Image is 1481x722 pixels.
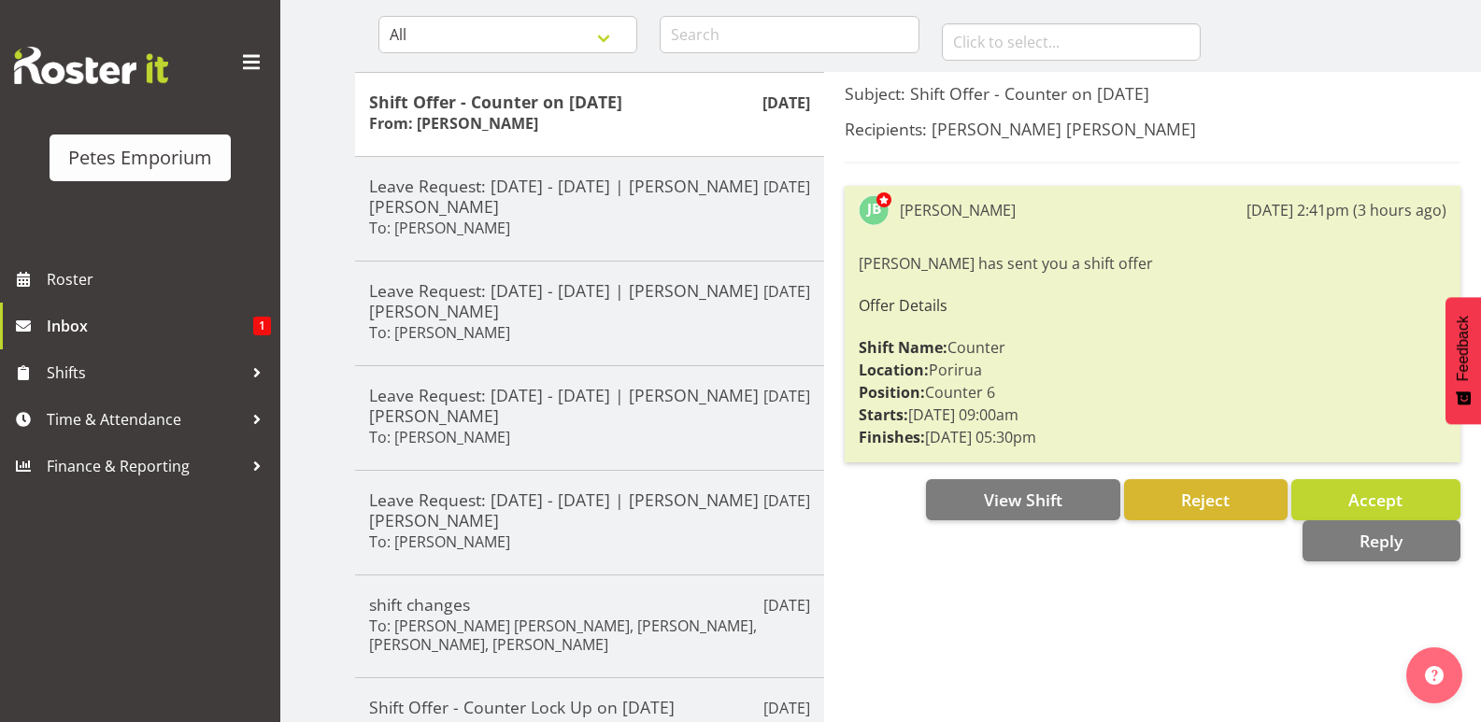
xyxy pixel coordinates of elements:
[1360,530,1403,552] span: Reply
[369,385,810,426] h5: Leave Request: [DATE] - [DATE] | [PERSON_NAME] [PERSON_NAME]
[1445,297,1481,424] button: Feedback - Show survey
[1181,488,1230,511] span: Reject
[253,317,271,335] span: 1
[1455,316,1472,381] span: Feedback
[1291,479,1460,520] button: Accept
[660,16,919,53] input: Search
[369,323,510,342] h6: To: [PERSON_NAME]
[859,297,1446,314] h6: Offer Details
[859,382,925,403] strong: Position:
[763,697,810,719] p: [DATE]
[859,360,929,380] strong: Location:
[369,489,810,531] h5: Leave Request: [DATE] - [DATE] | [PERSON_NAME] [PERSON_NAME]
[763,280,810,303] p: [DATE]
[763,489,810,512] p: [DATE]
[369,428,510,446] h6: To: [PERSON_NAME]
[68,144,212,172] div: Petes Emporium
[859,427,925,447] strong: Finishes:
[859,195,889,225] img: jodine-bunn132.jpg
[369,616,810,654] h6: To: [PERSON_NAME] [PERSON_NAME], [PERSON_NAME], [PERSON_NAME], [PERSON_NAME]
[47,359,243,387] span: Shifts
[859,248,1446,453] div: [PERSON_NAME] has sent you a shift offer Counter Porirua Counter 6 [DATE] 09:00am [DATE] 05:30pm
[845,119,1460,139] h5: Recipients: [PERSON_NAME] [PERSON_NAME]
[369,176,810,217] h5: Leave Request: [DATE] - [DATE] | [PERSON_NAME] [PERSON_NAME]
[369,114,538,133] h6: From: [PERSON_NAME]
[984,488,1062,511] span: View Shift
[763,385,810,407] p: [DATE]
[47,265,271,293] span: Roster
[47,405,243,433] span: Time & Attendance
[1348,488,1403,511] span: Accept
[14,47,168,84] img: Rosterit website logo
[1246,199,1446,221] div: [DATE] 2:41pm (3 hours ago)
[47,452,243,480] span: Finance & Reporting
[369,532,510,551] h6: To: [PERSON_NAME]
[47,312,253,340] span: Inbox
[369,280,810,321] h5: Leave Request: [DATE] - [DATE] | [PERSON_NAME] [PERSON_NAME]
[1425,666,1444,685] img: help-xxl-2.png
[926,479,1119,520] button: View Shift
[369,219,510,237] h6: To: [PERSON_NAME]
[1124,479,1288,520] button: Reject
[369,594,810,615] h5: shift changes
[845,83,1460,104] h5: Subject: Shift Offer - Counter on [DATE]
[762,92,810,114] p: [DATE]
[1303,520,1460,561] button: Reply
[763,176,810,198] p: [DATE]
[763,594,810,616] p: [DATE]
[859,337,947,358] strong: Shift Name:
[859,404,908,425] strong: Starts:
[369,92,810,112] h5: Shift Offer - Counter on [DATE]
[900,199,1016,221] div: [PERSON_NAME]
[369,697,810,717] h5: Shift Offer - Counter Lock Up on [DATE]
[942,23,1201,61] input: Click to select...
